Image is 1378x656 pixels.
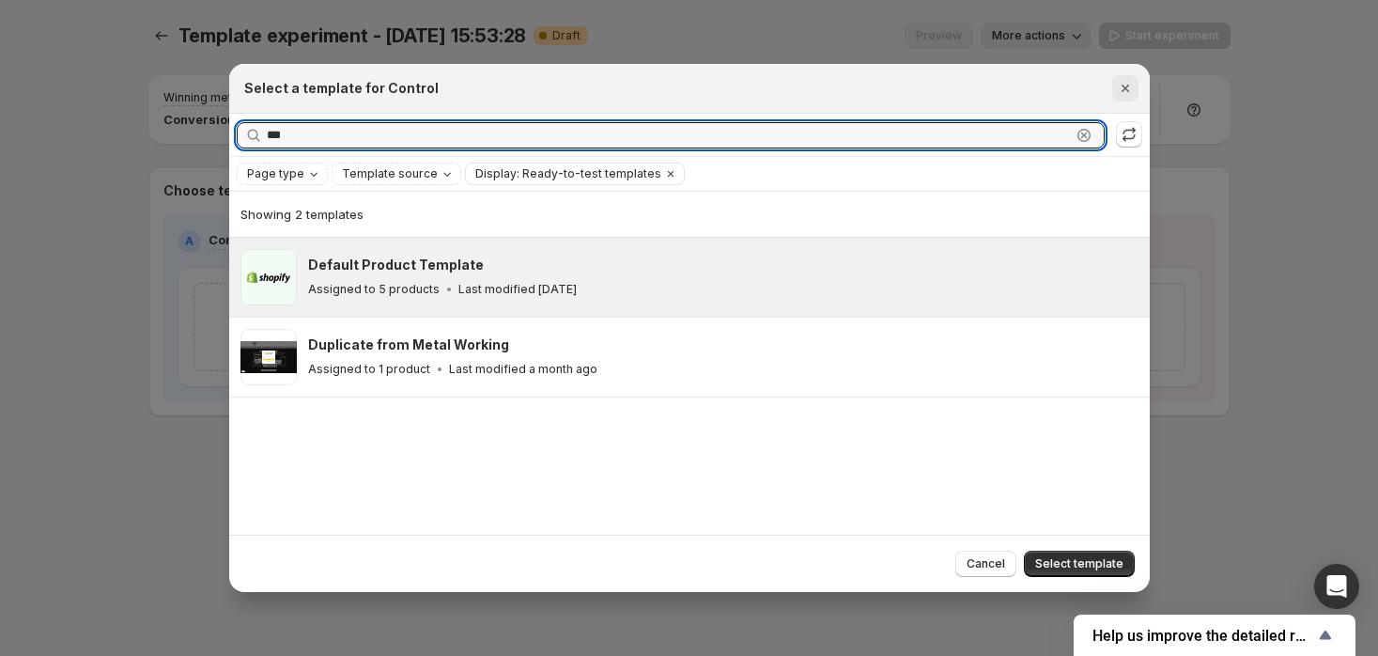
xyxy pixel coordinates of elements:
p: Last modified a month ago [449,362,597,377]
button: Page type [238,164,327,184]
button: Cancel [955,551,1016,577]
span: Display: Ready-to-test templates [475,166,661,181]
button: Display: Ready-to-test templates [466,164,661,184]
button: Clear [661,164,680,184]
button: Clear [1075,126,1093,145]
span: Select template [1035,556,1123,571]
button: Show survey - Help us improve the detailed report for A/B campaigns [1092,624,1337,647]
h3: Default Product Template [308,256,484,274]
span: Template source [342,166,438,181]
span: Showing 2 templates [240,207,364,222]
span: Page type [247,166,304,181]
span: Help us improve the detailed report for A/B campaigns [1092,627,1314,645]
h3: Duplicate from Metal Working [308,336,509,354]
p: Last modified [DATE] [458,282,577,297]
button: Select template [1024,551,1135,577]
img: Default Product Template [240,249,297,305]
p: Assigned to 5 products [308,282,440,297]
div: Open Intercom Messenger [1314,564,1359,609]
h2: Select a template for Control [244,79,439,98]
p: Assigned to 1 product [308,362,430,377]
button: Template source [333,164,460,184]
button: Close [1112,75,1138,102]
span: Cancel [967,556,1005,571]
